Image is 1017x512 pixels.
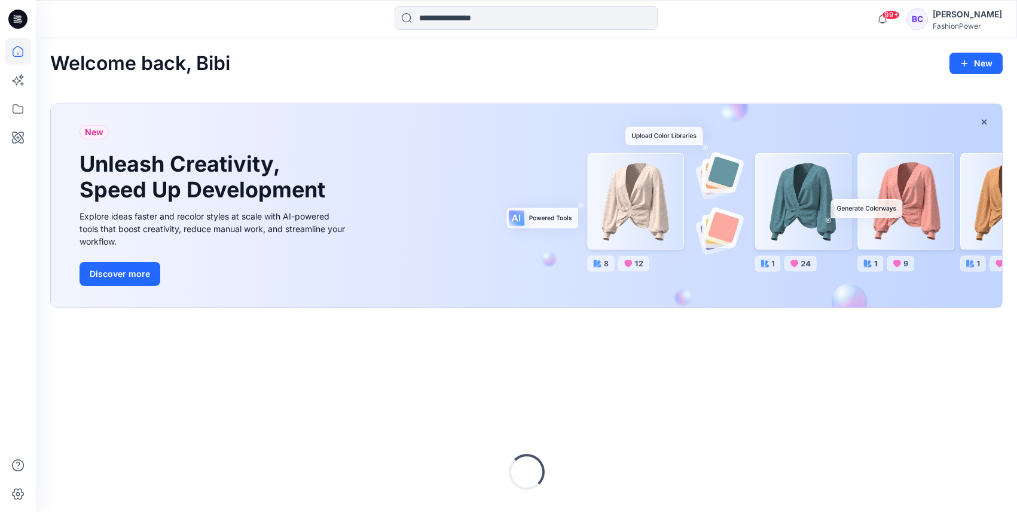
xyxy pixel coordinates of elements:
[80,262,160,286] button: Discover more
[882,10,900,20] span: 99+
[85,125,103,139] span: New
[949,53,1003,74] button: New
[80,262,349,286] a: Discover more
[906,8,928,30] div: BC
[933,7,1002,22] div: [PERSON_NAME]
[933,22,1002,31] div: FashionPower
[80,210,349,248] div: Explore ideas faster and recolor styles at scale with AI-powered tools that boost creativity, red...
[80,151,331,203] h1: Unleash Creativity, Speed Up Development
[50,53,230,75] h2: Welcome back, Bibi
